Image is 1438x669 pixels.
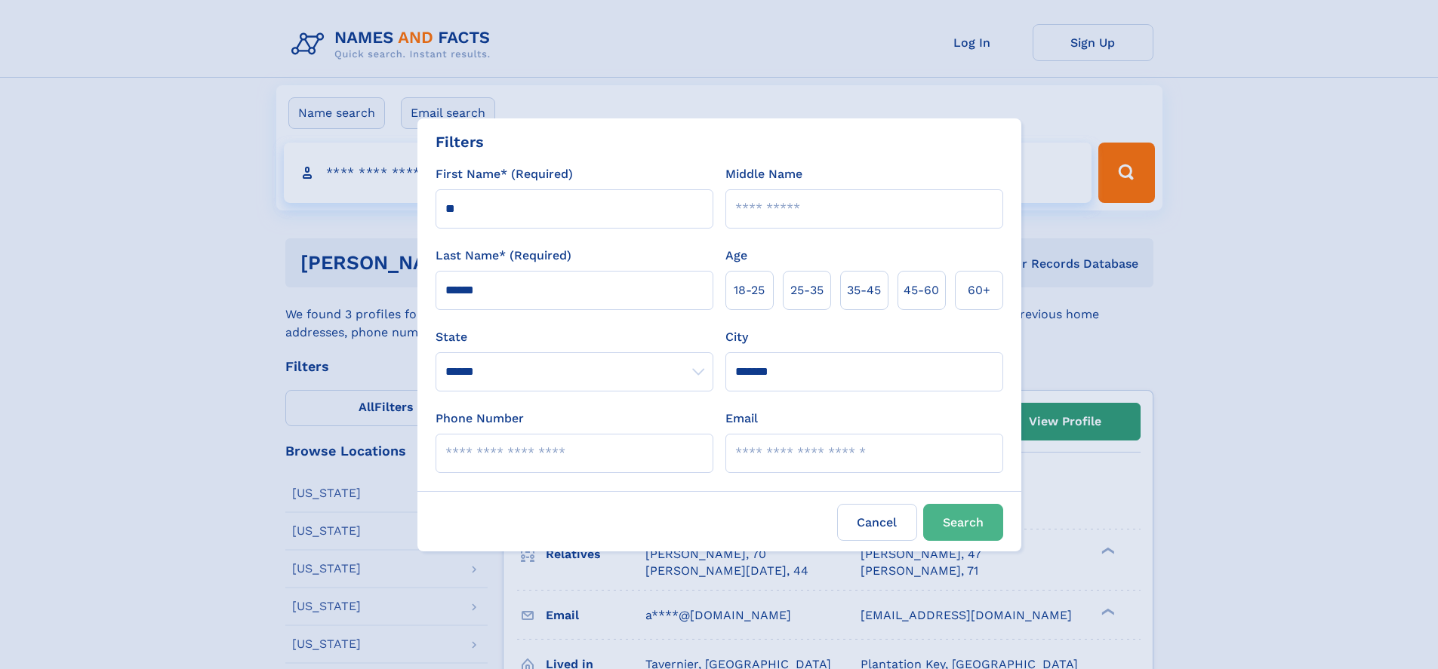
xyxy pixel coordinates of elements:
[436,130,484,153] div: Filters
[436,410,524,428] label: Phone Number
[725,165,802,183] label: Middle Name
[436,328,713,346] label: State
[923,504,1003,541] button: Search
[837,504,917,541] label: Cancel
[968,281,990,299] span: 60+
[725,247,747,265] label: Age
[790,281,824,299] span: 25‑35
[436,165,573,183] label: First Name* (Required)
[725,328,748,346] label: City
[847,281,881,299] span: 35‑45
[725,410,758,428] label: Email
[436,247,571,265] label: Last Name* (Required)
[904,281,939,299] span: 45‑60
[734,281,765,299] span: 18‑25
